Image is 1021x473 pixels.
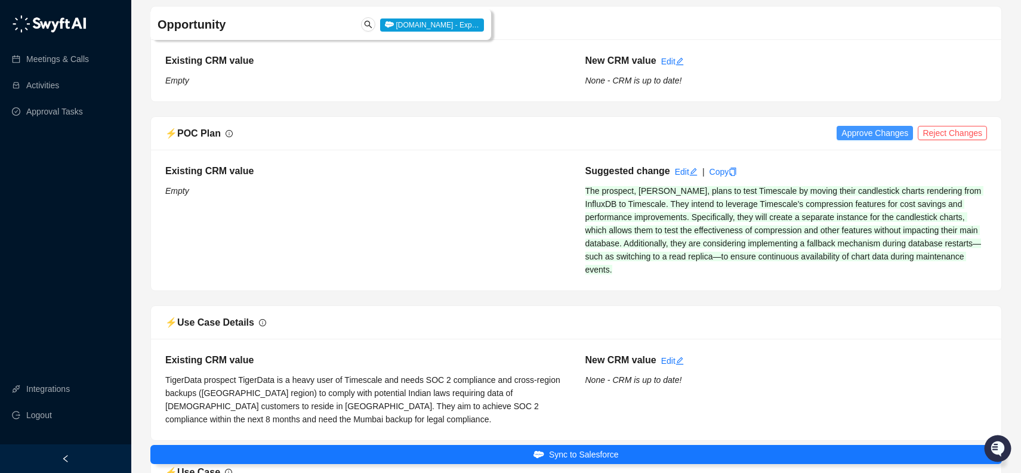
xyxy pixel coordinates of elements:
img: 5124521997842_fc6d7dfcefe973c2e489_88.png [12,108,33,129]
span: info-circle [259,319,266,326]
span: logout [12,411,20,419]
div: 📚 [12,168,21,178]
span: ⚡️ POC Plan [165,128,221,138]
div: | [702,165,705,178]
iframe: Open customer support [983,434,1015,466]
img: Swyft AI [12,12,36,36]
div: Start new chat [41,108,196,120]
div: 📶 [54,168,63,178]
a: 📶Status [49,162,97,184]
i: Empty [165,76,189,85]
a: Activities [26,73,59,97]
p: Welcome 👋 [12,48,217,67]
a: Copy [710,167,738,177]
h4: Opportunity [158,16,344,33]
button: Start new chat [203,112,217,126]
span: Approve Changes [841,126,908,140]
a: [DOMAIN_NAME] - Exp… [380,20,484,29]
a: Edit [661,57,684,66]
button: Approve Changes [837,126,913,140]
span: edit [689,168,698,176]
a: Edit [675,167,698,177]
a: 📚Docs [7,162,49,184]
h5: New CRM value [585,54,656,68]
i: Empty [165,186,189,196]
span: The prospect, [PERSON_NAME], plans to test Timescale by moving their candlestick charts rendering... [585,186,984,274]
span: copy [729,168,737,176]
button: Reject Changes [918,126,987,140]
span: Pylon [119,196,144,205]
div: We're offline, we'll be back soon [41,120,156,129]
img: logo-05li4sbe.png [12,15,87,33]
a: Meetings & Calls [26,47,89,71]
a: Powered byPylon [84,196,144,205]
h5: Existing CRM value [165,54,567,68]
h2: How can we help? [12,67,217,86]
span: search [364,20,372,29]
span: Reject Changes [923,126,982,140]
a: Integrations [26,377,70,401]
span: Status [66,167,92,179]
h5: New CRM value [585,353,656,367]
span: Logout [26,403,52,427]
a: Edit [661,356,684,366]
button: Sync to Salesforce [150,445,1002,464]
span: info-circle [226,130,233,137]
span: [DOMAIN_NAME] - Exp… [380,18,484,32]
span: TigerData prospect TigerData is a heavy user of Timescale and needs SOC 2 compliance and cross-re... [165,375,563,424]
span: Docs [24,167,44,179]
span: edit [675,57,684,66]
a: Approval Tasks [26,100,83,123]
h5: Suggested change [585,164,670,178]
span: Sync to Salesforce [549,448,619,461]
span: left [61,455,70,463]
h5: Existing CRM value [165,164,567,178]
span: edit [675,357,684,365]
i: None - CRM is up to date! [585,375,682,385]
h5: Existing CRM value [165,353,567,367]
span: ⚡️ Use Case Details [165,317,254,327]
i: None - CRM is up to date! [585,76,682,85]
